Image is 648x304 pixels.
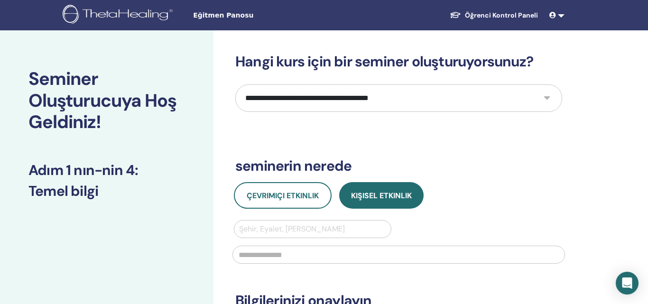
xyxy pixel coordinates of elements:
[616,272,639,295] div: Open Intercom Messenger
[28,68,185,133] h2: Seminer Oluşturucuya Hoş Geldiniz!
[28,162,185,179] h3: Adım 1 nın-nin 4 :
[193,10,335,20] span: Eğitmen Panosu
[235,53,562,70] h3: Hangi kurs için bir seminer oluşturuyorsunuz?
[339,182,424,209] button: Kişisel Etkinlik
[442,7,546,24] a: Öğrenci Kontrol Paneli
[63,5,176,26] img: logo.png
[247,191,319,201] span: Çevrimiçi Etkinlik
[234,182,332,209] button: Çevrimiçi Etkinlik
[28,183,185,200] h3: Temel bilgi
[351,191,412,201] span: Kişisel Etkinlik
[235,157,562,175] h3: seminerin nerede
[450,11,461,19] img: graduation-cap-white.svg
